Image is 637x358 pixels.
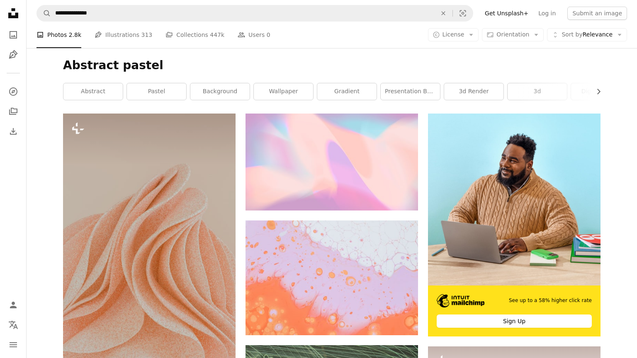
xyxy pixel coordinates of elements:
button: Visual search [453,5,473,21]
a: See up to a 58% higher click rateSign Up [428,114,601,336]
button: Clear [434,5,452,21]
h1: Abstract pastel [63,58,601,73]
button: Menu [5,336,22,353]
span: 0 [267,30,270,39]
span: 313 [141,30,153,39]
a: Log in / Sign up [5,297,22,313]
a: 3d [508,83,567,100]
a: Log in [533,7,561,20]
form: Find visuals sitewide [36,5,473,22]
button: Orientation [482,28,544,41]
a: Illustrations [5,46,22,63]
img: A blurry image of a pink and blue background [246,114,418,210]
button: Search Unsplash [37,5,51,21]
span: Sort by [562,31,582,38]
a: a drawing of a pink flower on a beige background [63,239,236,246]
img: file-1690386555781-336d1949dad1image [437,294,484,307]
a: pastel [127,83,186,100]
a: water droplets on red surface [246,274,418,281]
a: Home — Unsplash [5,5,22,23]
a: Collections 447k [165,22,224,48]
span: Relevance [562,31,613,39]
a: background [190,83,250,100]
a: A blurry image of a pink and blue background [246,158,418,165]
a: Get Unsplash+ [480,7,533,20]
a: Download History [5,123,22,140]
a: presentation background [381,83,440,100]
a: Users 0 [238,22,270,48]
button: Language [5,317,22,333]
a: Collections [5,103,22,120]
img: water droplets on red surface [246,220,418,335]
span: License [442,31,464,38]
a: abstract [63,83,123,100]
button: Sort byRelevance [547,28,627,41]
a: Illustrations 313 [95,22,152,48]
button: Submit an image [567,7,627,20]
a: 3d render [444,83,503,100]
a: wallpaper [254,83,313,100]
button: License [428,28,479,41]
span: See up to a 58% higher click rate [509,297,592,304]
a: digital image [571,83,630,100]
span: Orientation [496,31,529,38]
button: scroll list to the right [591,83,601,100]
a: gradient [317,83,377,100]
img: file-1722962830841-dea897b5811bimage [428,114,601,285]
a: Photos [5,27,22,43]
span: 447k [210,30,224,39]
div: Sign Up [437,314,592,328]
a: Explore [5,83,22,100]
